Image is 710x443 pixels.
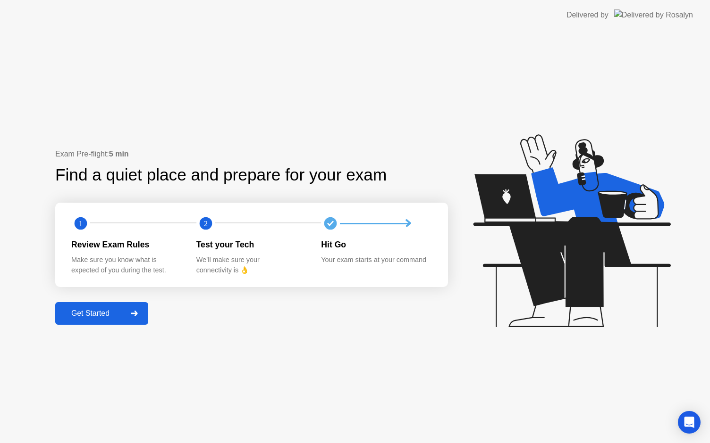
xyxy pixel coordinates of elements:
[321,255,431,265] div: Your exam starts at your command
[566,9,609,21] div: Delivered by
[196,238,306,251] div: Test your Tech
[58,309,123,318] div: Get Started
[55,302,148,325] button: Get Started
[614,9,693,20] img: Delivered by Rosalyn
[79,219,83,228] text: 1
[55,148,448,160] div: Exam Pre-flight:
[109,150,129,158] b: 5 min
[678,411,701,434] div: Open Intercom Messenger
[196,255,306,275] div: We’ll make sure your connectivity is 👌
[71,238,181,251] div: Review Exam Rules
[71,255,181,275] div: Make sure you know what is expected of you during the test.
[55,163,388,188] div: Find a quiet place and prepare for your exam
[204,219,208,228] text: 2
[321,238,431,251] div: Hit Go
